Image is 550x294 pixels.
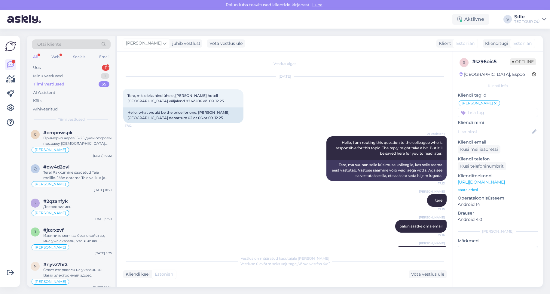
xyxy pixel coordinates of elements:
[72,53,87,61] div: Socials
[458,238,538,244] p: Märkmed
[33,106,58,112] div: Arhiveeritud
[43,164,69,170] span: #qw4d2ovl
[513,40,532,47] span: Estonian
[241,256,329,261] span: Vestlus on määratud kasutajale [PERSON_NAME]
[460,71,525,78] div: [GEOGRAPHIC_DATA], Espoo
[125,123,148,128] span: 17:12
[514,14,540,19] div: Sille
[37,41,61,48] span: Otsi kliente
[34,230,36,234] span: j
[458,179,505,185] a: [URL][DOMAIN_NAME]
[503,15,512,23] div: S
[458,119,538,126] p: Kliendi nimi
[336,140,443,156] span: Hello, I am routing this question to the colleague who is responsible for this topic. The reply m...
[399,224,442,228] span: palun saatke oma email
[43,130,73,135] span: #cmpnwspk
[99,81,109,87] div: 35
[34,264,37,268] span: n
[458,229,538,234] div: [PERSON_NAME]
[458,195,538,201] p: Operatsioonisüsteem
[422,132,445,136] span: AI Assistent
[43,267,112,278] div: Ответ отправлен на указанный Вами электронный адрес.
[472,58,510,65] div: # sz96oic5
[155,271,173,277] span: Estonian
[93,153,112,158] div: [DATE] 10:22
[207,39,245,48] div: Võta vestlus üle
[458,145,500,153] div: Küsi meiliaadressi
[409,270,447,278] div: Võta vestlus üle
[458,187,538,193] p: Vaata edasi ...
[35,280,66,283] span: [PERSON_NAME]
[458,83,538,88] div: Kliendi info
[32,53,39,61] div: All
[98,53,111,61] div: Email
[34,201,36,205] span: 2
[33,98,42,104] div: Kõik
[297,262,330,266] i: „Võtke vestlus üle”
[43,199,68,204] span: #2qzanfyk
[43,135,112,146] div: Примерно через 15-25 дней откроем продажу [DEMOGRAPHIC_DATA] года.
[514,14,546,24] a: SilleTEZ TOUR OÜ
[35,148,66,152] span: [PERSON_NAME]
[43,227,64,233] span: #jtxrxzvf
[458,162,506,170] div: Küsi telefoninumbrit
[326,160,447,181] div: Tere, ma suunan selle küsimuse kolleegile, kes selle teema eest vastutab. Vastuse saamine võib ve...
[35,246,66,249] span: [PERSON_NAME]
[422,233,445,237] span: 17:16
[127,93,224,103] span: Tere, mis oleks hind ühele ,[PERSON_NAME] hotell [GEOGRAPHIC_DATA] väljalend 02 või 06 või 09 .12 25
[310,2,324,8] span: Luba
[33,65,41,71] div: Uus
[33,73,63,79] div: Minu vestlused
[34,132,37,137] span: c
[5,41,16,52] img: Askly Logo
[452,14,489,25] div: Aktiivne
[50,53,61,61] div: Web
[463,60,465,65] span: s
[94,188,112,192] div: [DATE] 10:21
[240,262,330,266] span: Vestluse ülevõtmiseks vajutage
[43,204,112,209] div: Договорились
[456,40,475,47] span: Estonian
[34,166,37,171] span: q
[422,207,445,212] span: 17:15
[33,90,55,96] div: AI Assistent
[458,92,538,98] p: Kliendi tag'id
[419,215,445,220] span: [PERSON_NAME]
[93,285,112,290] div: [DATE] 10:24
[35,211,66,215] span: [PERSON_NAME]
[123,74,447,79] div: [DATE]
[170,40,200,47] div: juhib vestlust
[458,201,538,208] p: Android 14
[462,101,493,105] span: [PERSON_NAME]
[94,217,112,221] div: [DATE] 9:50
[419,241,445,246] span: [PERSON_NAME]
[123,107,243,123] div: Hello, what would be the price for one, [PERSON_NAME][GEOGRAPHIC_DATA] departure 02 or 06 or 09 ....
[458,128,531,135] input: Lisa nimi
[43,233,112,244] div: Извините меня за беспокойство, мне уже сказали, что я не ваш клиент и не имею права пользоваться ...
[483,40,508,47] div: Klienditugi
[43,170,112,181] div: Tere! Pakkumine saadetud Teie meilile. Jään ootama Teie valikut ja broneerimissoovi andmetega.
[419,189,445,194] span: [PERSON_NAME]
[510,58,536,65] span: Offline
[458,156,538,162] p: Kliendi telefon
[123,271,150,277] div: Kliendi keel
[126,40,162,47] span: [PERSON_NAME]
[35,182,66,186] span: [PERSON_NAME]
[458,210,538,216] p: Brauser
[101,73,109,79] div: 0
[458,108,538,117] input: Lisa tag
[422,181,445,186] span: 17:13
[458,173,538,179] p: Klienditeekond
[123,61,447,67] div: Vestlus algas
[435,198,442,203] span: tere
[58,117,85,122] span: Tiimi vestlused
[102,65,109,71] div: 1
[43,262,68,267] span: #nyvz7hr2
[436,40,451,47] div: Klient
[514,19,540,24] div: TEZ TOUR OÜ
[458,216,538,223] p: Android 4.0
[458,139,538,145] p: Kliendi email
[95,251,112,255] div: [DATE] 3:25
[33,81,64,87] div: Tiimi vestlused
